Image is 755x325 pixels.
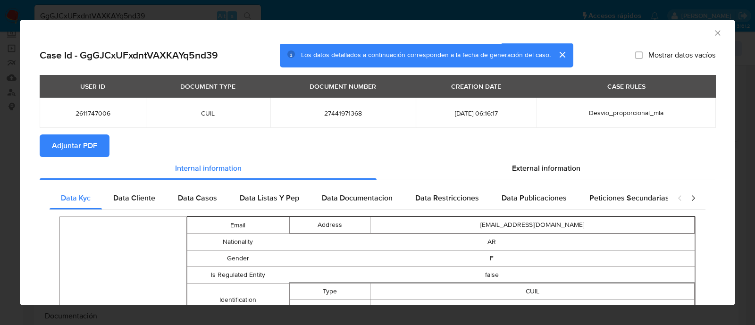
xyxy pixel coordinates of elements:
td: Number [289,300,370,317]
td: Identification [187,283,289,317]
div: Detailed info [40,157,715,180]
td: Is Regulated Entity [187,267,289,283]
td: [EMAIL_ADDRESS][DOMAIN_NAME] [370,217,695,233]
span: External information [512,163,580,174]
span: Data Publicaciones [502,192,567,203]
input: Mostrar datos vacíos [635,51,643,59]
span: Data Cliente [113,192,155,203]
h2: Case Id - GgGJCxUFxdntVAXKAYq5nd39 [40,49,218,61]
span: Desvio_proporcional_mla [589,108,663,117]
td: F [289,250,695,267]
span: Mostrar datos vacíos [648,50,715,60]
span: [DATE] 06:16:17 [427,109,525,117]
div: DOCUMENT TYPE [175,78,241,94]
div: USER ID [75,78,111,94]
button: cerrar [551,43,573,66]
td: Gender [187,250,289,267]
span: 2611747006 [51,109,134,117]
span: Data Casos [178,192,217,203]
td: AR [289,234,695,250]
div: CASE RULES [602,78,651,94]
td: CUIL [370,283,695,300]
td: Type [289,283,370,300]
div: DOCUMENT NUMBER [304,78,382,94]
span: Data Listas Y Pep [240,192,299,203]
td: false [289,267,695,283]
span: Data Documentacion [322,192,393,203]
span: Peticiones Secundarias [589,192,669,203]
td: Address [289,217,370,233]
span: Internal information [175,163,242,174]
td: 27441971368 [370,300,695,317]
span: Data Restricciones [415,192,479,203]
span: CUIL [157,109,259,117]
button: Cerrar ventana [713,28,721,37]
td: Nationality [187,234,289,250]
td: Email [187,217,289,234]
div: CREATION DATE [445,78,507,94]
span: Data Kyc [61,192,91,203]
button: Adjuntar PDF [40,134,109,157]
span: 27441971368 [282,109,404,117]
span: Adjuntar PDF [52,135,97,156]
div: closure-recommendation-modal [20,20,735,305]
div: Detailed internal info [50,187,668,209]
span: Los datos detallados a continuación corresponden a la fecha de generación del caso. [301,50,551,60]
